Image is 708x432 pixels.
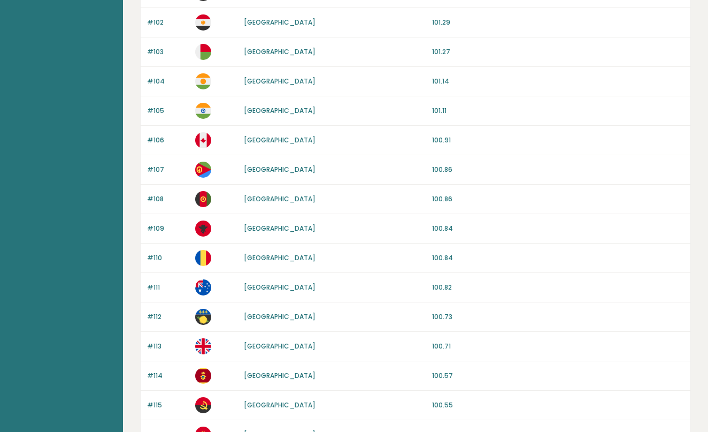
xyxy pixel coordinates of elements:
a: [GEOGRAPHIC_DATA] [244,283,315,292]
p: 100.84 [432,224,684,233]
img: eg.svg [195,14,211,31]
a: [GEOGRAPHIC_DATA] [244,371,315,380]
img: au.svg [195,279,211,295]
p: #113 [147,342,189,351]
p: #103 [147,47,189,57]
a: [GEOGRAPHIC_DATA] [244,165,315,174]
img: er.svg [195,162,211,178]
p: 100.57 [432,371,684,381]
img: ca.svg [195,132,211,148]
a: [GEOGRAPHIC_DATA] [244,342,315,351]
p: 100.86 [432,165,684,175]
a: [GEOGRAPHIC_DATA] [244,400,315,410]
img: ao.svg [195,397,211,413]
p: 100.91 [432,135,684,145]
p: #108 [147,194,189,204]
a: [GEOGRAPHIC_DATA] [244,18,315,27]
img: gb.svg [195,338,211,354]
p: 101.14 [432,77,684,86]
a: [GEOGRAPHIC_DATA] [244,194,315,203]
p: 100.86 [432,194,684,204]
p: #105 [147,106,189,116]
p: 100.71 [432,342,684,351]
p: 101.29 [432,18,684,27]
p: 101.27 [432,47,684,57]
p: #112 [147,312,189,322]
a: [GEOGRAPHIC_DATA] [244,47,315,56]
p: #114 [147,371,189,381]
p: #104 [147,77,189,86]
img: af.svg [195,191,211,207]
a: [GEOGRAPHIC_DATA] [244,312,315,321]
p: #111 [147,283,189,292]
img: al.svg [195,221,211,237]
p: 100.82 [432,283,684,292]
p: 100.84 [432,253,684,263]
p: #109 [147,224,189,233]
p: #102 [147,18,189,27]
p: 100.73 [432,312,684,322]
p: #115 [147,400,189,410]
a: [GEOGRAPHIC_DATA] [244,135,315,145]
img: ne.svg [195,73,211,89]
img: me.svg [195,368,211,384]
p: #106 [147,135,189,145]
a: [GEOGRAPHIC_DATA] [244,106,315,115]
img: gp.svg [195,309,211,325]
img: ro.svg [195,250,211,266]
img: in.svg [195,103,211,119]
p: #107 [147,165,189,175]
p: #110 [147,253,189,263]
p: 101.11 [432,106,684,116]
a: [GEOGRAPHIC_DATA] [244,253,315,262]
a: [GEOGRAPHIC_DATA] [244,224,315,233]
p: 100.55 [432,400,684,410]
a: [GEOGRAPHIC_DATA] [244,77,315,86]
img: mg.svg [195,44,211,60]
